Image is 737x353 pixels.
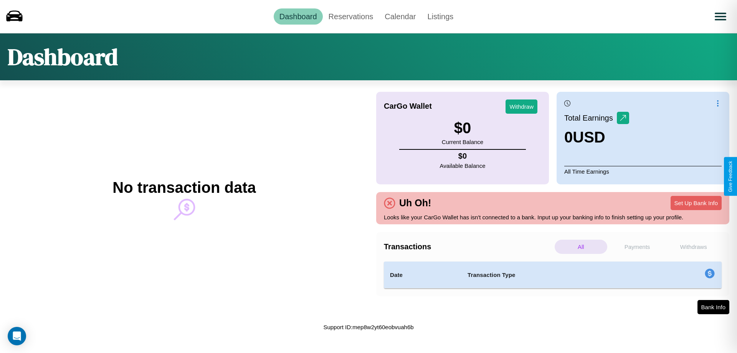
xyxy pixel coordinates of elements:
h4: Date [390,270,455,280]
p: Looks like your CarGo Wallet has isn't connected to a bank. Input up your banking info to finish ... [384,212,722,222]
button: Open menu [710,6,731,27]
h1: Dashboard [8,41,118,73]
p: Total Earnings [564,111,617,125]
div: Open Intercom Messenger [8,327,26,345]
h4: Transactions [384,242,553,251]
div: Give Feedback [728,161,733,192]
p: All Time Earnings [564,166,722,177]
p: Current Balance [442,137,483,147]
table: simple table [384,262,722,288]
a: Listings [421,8,459,25]
a: Dashboard [274,8,323,25]
button: Bank Info [697,300,729,314]
h2: No transaction data [112,179,256,196]
p: All [555,240,607,254]
h4: Transaction Type [468,270,642,280]
a: Calendar [379,8,421,25]
h4: CarGo Wallet [384,102,432,111]
button: Withdraw [506,99,537,114]
h4: $ 0 [440,152,486,161]
h3: 0 USD [564,129,629,146]
p: Support ID: mep8w2yt60eobvuah6b [323,322,413,332]
p: Payments [611,240,664,254]
button: Set Up Bank Info [671,196,722,210]
h4: Uh Oh! [395,197,435,209]
p: Withdraws [667,240,720,254]
p: Available Balance [440,161,486,171]
a: Reservations [323,8,379,25]
h3: $ 0 [442,119,483,137]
